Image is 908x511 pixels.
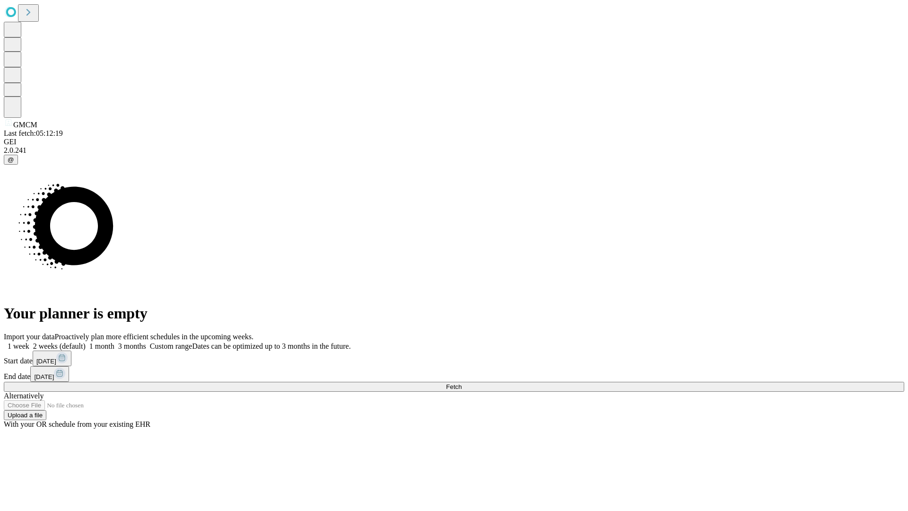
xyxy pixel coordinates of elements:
[36,358,56,365] span: [DATE]
[4,146,904,155] div: 2.0.241
[8,342,29,350] span: 1 week
[4,366,904,382] div: End date
[4,138,904,146] div: GEI
[8,156,14,163] span: @
[4,155,18,165] button: @
[118,342,146,350] span: 3 months
[4,420,150,428] span: With your OR schedule from your existing EHR
[33,342,86,350] span: 2 weeks (default)
[4,410,46,420] button: Upload a file
[150,342,192,350] span: Custom range
[30,366,69,382] button: [DATE]
[34,373,54,380] span: [DATE]
[192,342,350,350] span: Dates can be optimized up to 3 months in the future.
[446,383,462,390] span: Fetch
[4,305,904,322] h1: Your planner is empty
[13,121,37,129] span: GMCM
[4,382,904,392] button: Fetch
[89,342,114,350] span: 1 month
[4,351,904,366] div: Start date
[4,392,44,400] span: Alternatively
[33,351,71,366] button: [DATE]
[4,129,63,137] span: Last fetch: 05:12:19
[4,333,55,341] span: Import your data
[55,333,253,341] span: Proactively plan more efficient schedules in the upcoming weeks.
